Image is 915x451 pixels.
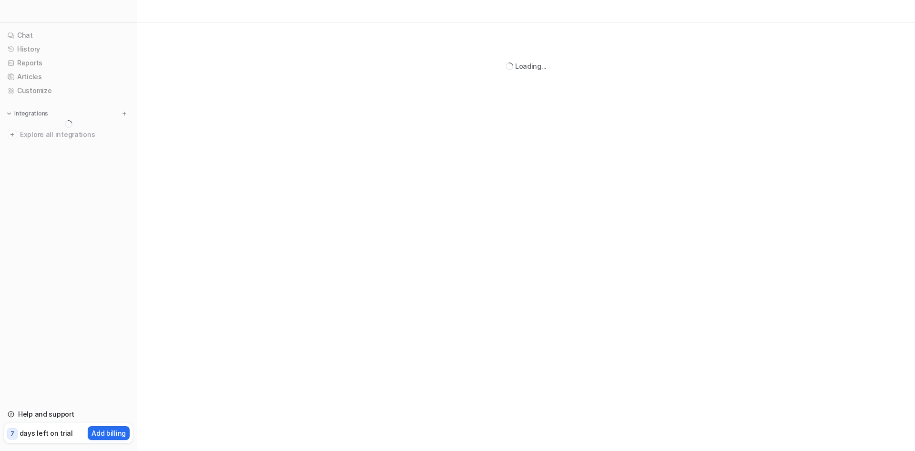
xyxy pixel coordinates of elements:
[10,430,14,438] p: 7
[121,110,128,117] img: menu_add.svg
[4,408,133,421] a: Help and support
[6,110,12,117] img: expand menu
[4,128,133,141] a: Explore all integrations
[4,84,133,97] a: Customize
[4,56,133,70] a: Reports
[4,42,133,56] a: History
[14,110,48,117] p: Integrations
[88,426,130,440] button: Add billing
[4,29,133,42] a: Chat
[20,127,129,142] span: Explore all integrations
[20,428,73,438] p: days left on trial
[4,70,133,84] a: Articles
[515,61,547,71] div: Loading...
[4,109,51,118] button: Integrations
[91,428,126,438] p: Add billing
[8,130,17,139] img: explore all integrations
